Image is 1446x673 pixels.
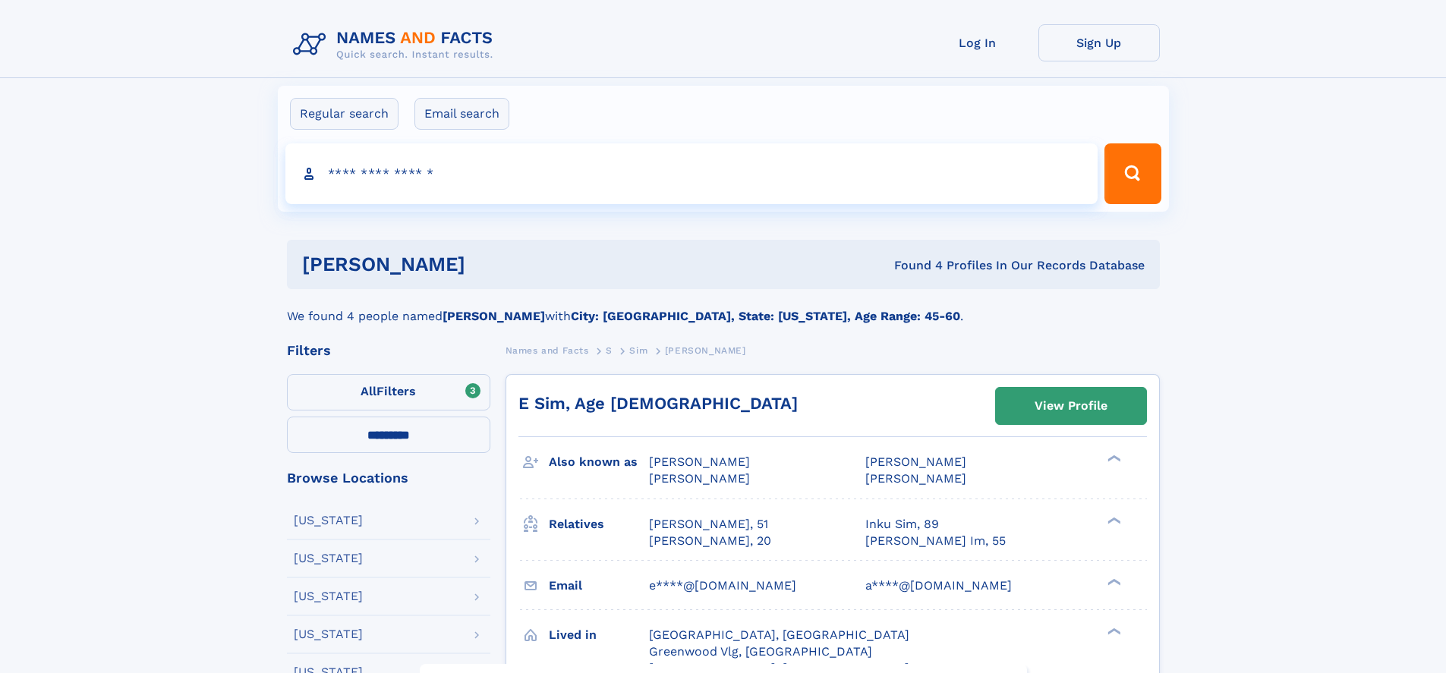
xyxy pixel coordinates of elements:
[443,309,545,323] b: [PERSON_NAME]
[290,98,399,130] label: Regular search
[287,289,1160,325] div: We found 4 people named with .
[865,533,1006,549] a: [PERSON_NAME] Im, 55
[287,471,490,485] div: Browse Locations
[549,449,649,475] h3: Also known as
[287,374,490,410] label: Filters
[549,511,649,537] h3: Relatives
[1104,143,1161,204] button: Search Button
[865,471,966,486] span: [PERSON_NAME]
[996,388,1146,424] a: View Profile
[606,341,613,360] a: S
[287,344,490,357] div: Filters
[865,454,966,469] span: [PERSON_NAME]
[571,309,960,323] b: City: [GEOGRAPHIC_DATA], State: [US_STATE], Age Range: 45-60
[606,345,613,356] span: S
[649,471,750,486] span: [PERSON_NAME]
[285,143,1098,204] input: search input
[1035,388,1107,423] div: View Profile
[549,622,649,648] h3: Lived in
[294,514,363,527] div: [US_STATE]
[294,628,363,640] div: [US_STATE]
[1038,24,1160,61] a: Sign Up
[865,516,939,533] a: Inku Sim, 89
[1104,577,1122,587] div: ❯
[414,98,509,130] label: Email search
[294,590,363,602] div: [US_STATE]
[629,341,647,360] a: Sim
[649,533,771,549] a: [PERSON_NAME], 20
[1104,454,1122,464] div: ❯
[506,341,589,360] a: Names and Facts
[629,345,647,356] span: Sim
[1104,626,1122,636] div: ❯
[665,345,746,356] span: [PERSON_NAME]
[287,24,506,65] img: Logo Names and Facts
[649,454,750,469] span: [PERSON_NAME]
[518,394,798,413] a: E Sim, Age [DEMOGRAPHIC_DATA]
[649,644,872,659] span: Greenwood Vlg, [GEOGRAPHIC_DATA]
[649,627,909,642] span: [GEOGRAPHIC_DATA], [GEOGRAPHIC_DATA]
[917,24,1038,61] a: Log In
[294,552,363,565] div: [US_STATE]
[1104,515,1122,525] div: ❯
[361,384,376,398] span: All
[549,573,649,599] h3: Email
[679,257,1145,274] div: Found 4 Profiles In Our Records Database
[302,255,680,274] h1: [PERSON_NAME]
[649,516,768,533] a: [PERSON_NAME], 51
